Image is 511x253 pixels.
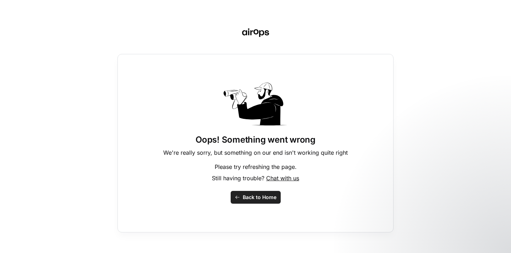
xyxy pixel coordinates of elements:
[243,194,276,201] span: Back to Home
[266,175,299,182] span: Chat with us
[212,174,299,182] p: Still having trouble?
[196,134,315,145] h1: Oops! Something went wrong
[215,163,297,171] p: Please try refreshing the page.
[163,148,348,157] p: We're really sorry, but something on our end isn't working quite right
[231,191,281,204] button: Back to Home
